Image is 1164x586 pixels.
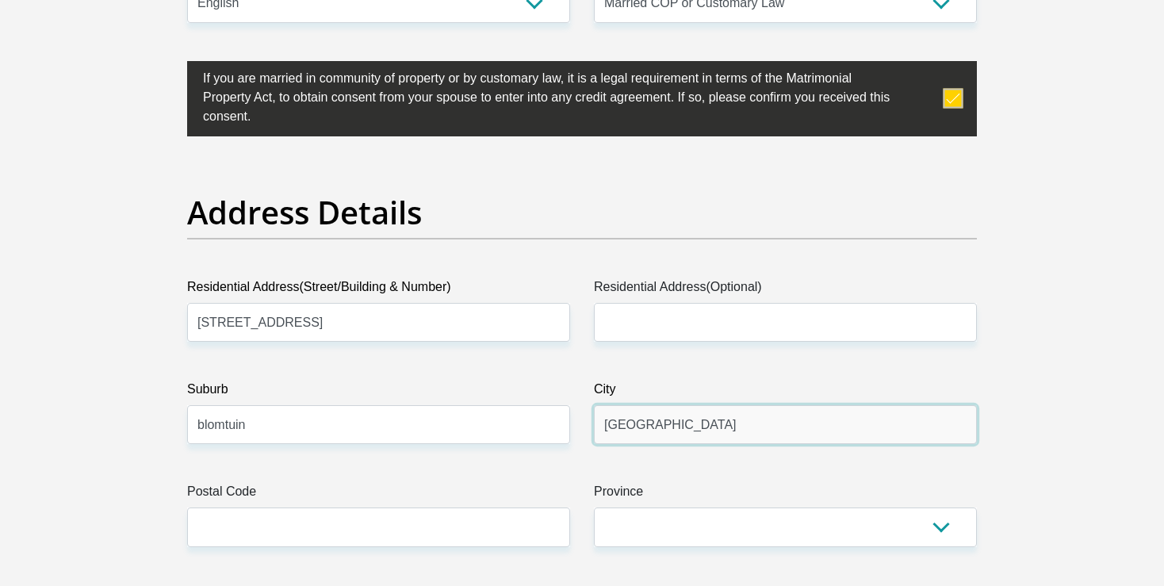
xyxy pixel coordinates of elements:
label: Residential Address(Street/Building & Number) [187,278,570,303]
label: Postal Code [187,482,570,507]
input: City [594,405,977,444]
label: If you are married in community of property or by customary law, it is a legal requirement in ter... [187,61,898,130]
input: Address line 2 (Optional) [594,303,977,342]
label: City [594,380,977,405]
h2: Address Details [187,193,977,232]
input: Suburb [187,405,570,444]
select: Please Select a Province [594,507,977,546]
input: Postal Code [187,507,570,546]
input: Valid residential address [187,303,570,342]
label: Suburb [187,380,570,405]
label: Province [594,482,977,507]
label: Residential Address(Optional) [594,278,977,303]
